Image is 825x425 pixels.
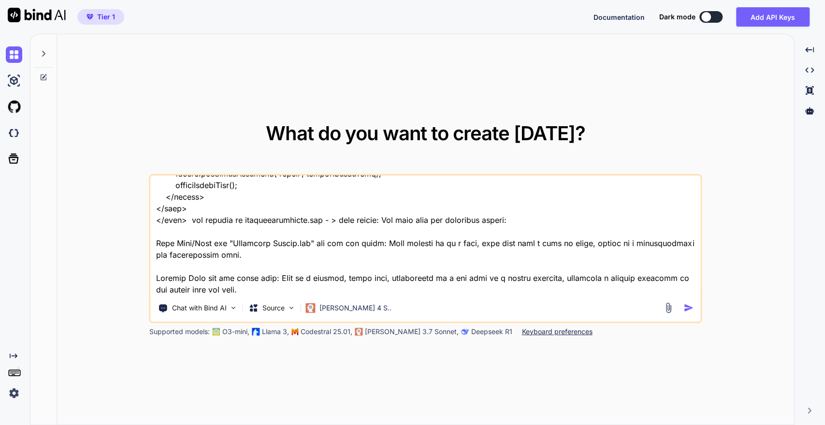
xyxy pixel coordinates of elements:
button: Add API Keys [736,7,810,27]
span: Tier 1 [97,12,115,22]
span: What do you want to create [DATE]? [266,121,585,145]
img: Mistral-AI [292,328,299,335]
p: Llama 3, [262,327,289,337]
span: Documentation [593,13,645,21]
img: Bind AI [8,8,66,22]
p: Source [262,303,285,313]
img: githubLight [6,99,22,115]
p: Codestral 25.01, [301,327,352,337]
p: Deepseek R1 [471,327,512,337]
img: settings [6,385,22,401]
img: GPT-4 [213,328,220,336]
button: premiumTier 1 [77,9,124,25]
img: claude [462,328,469,336]
p: [PERSON_NAME] 4 S.. [319,303,391,313]
img: Pick Tools [230,304,238,312]
img: attachment [663,302,674,313]
p: Keyboard preferences [522,327,593,337]
img: Pick Models [288,304,296,312]
p: Chat with Bind AI [172,303,227,313]
textarea: L ipsu: <!DOLORSI amet> <cons adip="el"> <sedd> <eius tempori="UTL-3"> <etdo magn="aliquaen" admi... [151,176,700,295]
img: claude [355,328,363,336]
img: ai-studio [6,73,22,89]
img: Claude 4 Sonnet [306,303,316,313]
img: premium [87,14,93,20]
p: Supported models: [149,327,210,337]
button: Documentation [593,12,645,22]
img: Llama2 [252,328,260,336]
span: Dark mode [659,12,695,22]
img: icon [683,303,694,313]
img: chat [6,46,22,63]
p: O3-mini, [222,327,249,337]
p: [PERSON_NAME] 3.7 Sonnet, [365,327,459,337]
img: darkCloudIdeIcon [6,125,22,141]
